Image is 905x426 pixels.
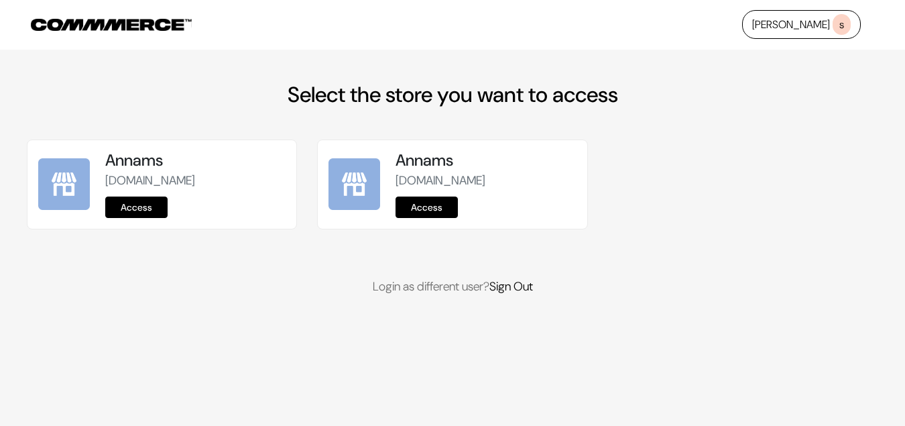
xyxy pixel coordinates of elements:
[328,158,380,210] img: Annams
[742,10,861,39] a: [PERSON_NAME]s
[833,14,851,35] span: s
[27,82,878,107] h2: Select the store you want to access
[105,151,286,170] h5: Annams
[105,172,286,190] p: [DOMAIN_NAME]
[489,278,533,295] a: Sign Out
[396,197,458,218] a: Access
[38,158,90,210] img: Annams
[396,172,576,190] p: [DOMAIN_NAME]
[396,151,576,170] h5: Annams
[105,197,168,218] a: Access
[27,278,878,296] p: Login as different user?
[31,19,192,31] img: COMMMERCE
